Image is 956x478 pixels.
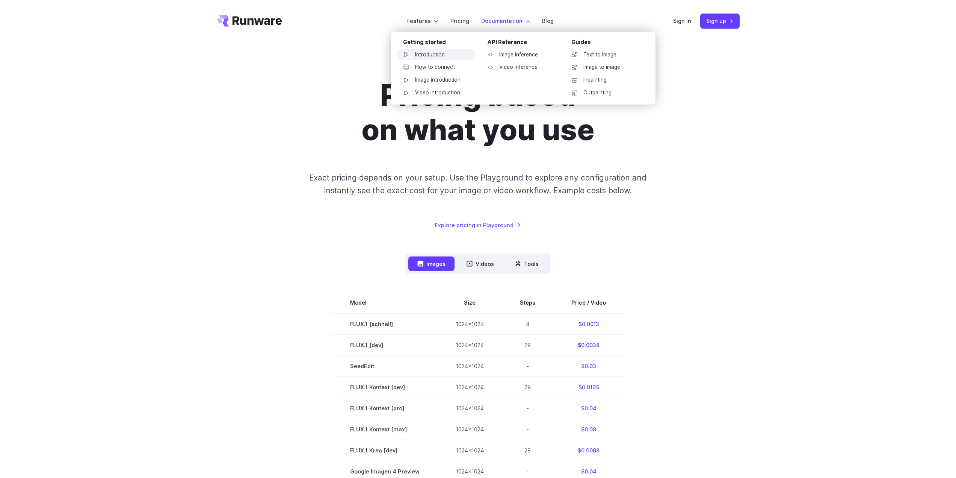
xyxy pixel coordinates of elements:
[332,356,438,377] td: SeedEdit
[332,377,438,398] td: FLUX.1 Kontext [dev]
[553,313,624,335] td: $0.0013
[553,292,624,313] th: Price / Video
[438,419,502,440] td: 1024x1024
[481,17,530,25] label: Documentation
[542,17,554,25] a: Blog
[397,62,475,73] a: How to connect
[332,335,438,356] td: FLUX.1 [dev]
[553,377,624,398] td: $0.0105
[502,292,553,313] th: Steps
[438,292,502,313] th: Size
[295,171,661,197] p: Exact pricing depends on your setup. Use the Playground to explore any configuration and instantl...
[553,440,624,461] td: $0.0098
[332,419,438,440] td: FLUX.1 Kontext [max]
[269,78,687,147] h1: Pricing based on what you use
[506,256,548,271] button: Tools
[397,49,475,61] a: Introduction
[217,15,282,27] a: Go to /
[332,292,438,313] th: Model
[565,87,643,99] a: Outpainting
[438,398,502,419] td: 1024x1024
[450,17,469,25] a: Pricing
[403,38,475,49] div: Getting started
[487,38,559,49] div: API Reference
[408,256,455,271] button: Images
[565,74,643,86] a: Inpainting
[481,49,559,61] a: Image inference
[438,313,502,335] td: 1024x1024
[565,49,643,61] a: Text to Image
[438,335,502,356] td: 1024x1024
[435,221,521,229] a: Explore pricing in Playground
[700,14,740,28] a: Sign up
[553,398,624,419] td: $0.04
[397,87,475,99] a: Video introduction
[407,17,438,25] label: Features
[458,256,503,271] button: Videos
[502,377,553,398] td: 28
[502,440,553,461] td: 28
[332,398,438,419] td: FLUX.1 Kontext [pro]
[332,440,438,461] td: FLUX.1 Krea [dev]
[397,74,475,86] a: Image introduction
[553,419,624,440] td: $0.08
[438,440,502,461] td: 1024x1024
[481,62,559,73] a: Video inference
[571,38,643,49] div: Guides
[673,17,691,25] a: Sign in
[502,335,553,356] td: 28
[502,398,553,419] td: -
[438,356,502,377] td: 1024x1024
[502,356,553,377] td: -
[553,335,624,356] td: $0.0038
[502,419,553,440] td: -
[553,356,624,377] td: $0.03
[332,313,438,335] td: FLUX.1 [schnell]
[438,377,502,398] td: 1024x1024
[502,313,553,335] td: 4
[565,62,643,73] a: Image to image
